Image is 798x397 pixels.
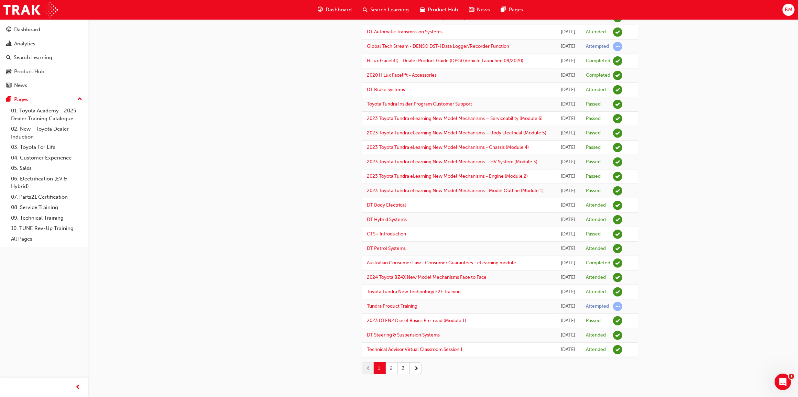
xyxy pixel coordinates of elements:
a: search-iconSearch Learning [357,3,414,17]
div: Passed [586,101,601,108]
div: Sun Mar 17 2024 19:21:00 GMT+1030 (Australian Central Daylight Time) [561,259,576,267]
button: Pages [3,93,85,106]
iframe: Intercom live chat [775,374,791,390]
div: Product Hub [14,68,44,76]
div: Mon Jun 03 2024 20:54:52 GMT+0930 (Australian Central Standard Time) [561,158,576,166]
div: Attended [586,289,606,295]
span: car-icon [6,69,11,75]
a: Technical Advisor Virtual Classroom Session 1 [367,346,463,352]
span: learningRecordVerb_ATTEND-icon [613,27,622,37]
div: Thu Apr 18 2024 17:00:00 GMT+0930 (Australian Central Standard Time) [561,216,576,224]
span: learningRecordVerb_PASS-icon [613,316,622,326]
a: 09. Technical Training [8,213,85,223]
span: prev-icon [76,383,81,392]
span: learningRecordVerb_ATTEMPT-icon [613,42,622,51]
a: Search Learning [3,51,85,64]
span: learningRecordVerb_PASS-icon [613,230,622,239]
a: All Pages [8,234,85,244]
span: learningRecordVerb_PASS-icon [613,129,622,138]
span: learningRecordVerb_PASS-icon [613,143,622,152]
a: 05. Sales [8,163,85,174]
span: pages-icon [501,5,506,14]
div: Analytics [14,40,35,48]
a: DT Automatic Transmission Systems [367,29,442,35]
span: chart-icon [6,41,11,47]
div: Attempted [586,303,609,310]
span: news-icon [6,82,11,89]
a: guage-iconDashboard [312,3,357,17]
a: GTS+ Introduction [367,231,406,237]
a: 2023 Toyota Tundra eLearning New Model Mechanisms - Model Outline (Module 1) [367,188,544,194]
div: Mon Jun 03 2024 21:15:10 GMT+0930 (Australian Central Standard Time) [561,129,576,137]
a: 2023 Toyota Tundra eLearning New Model Mechanisms – Body Electrical (Module 5) [367,130,546,136]
button: 3 [398,362,410,374]
div: Attended [586,274,606,281]
a: Toyota Tundra Insider Program Customer Support [367,101,472,107]
span: learningRecordVerb_ATTEND-icon [613,244,622,253]
a: car-iconProduct Hub [414,3,463,17]
a: HiLux (Facelift) - Dealer Product Guide (DPG) (Vehicle Launched 08/2020) [367,58,523,64]
a: DT Hybrid Systems [367,217,407,222]
span: News [477,6,490,14]
a: Australian Consumer Law - Consumer Guarantees - eLearning module [367,260,516,266]
a: 08. Service Training [8,202,85,213]
button: next-icon [410,362,422,374]
a: 2023 Toyota Tundra eLearning New Model Mechanisms – Serviceability (Module 6) [367,115,543,121]
a: 2023 Toyota Tundra eLearning New Model Mechanisms - Engine (Module 2) [367,173,528,179]
div: Completed [586,58,610,64]
div: Completed [586,72,610,79]
button: prev-icon [362,362,374,374]
a: 2024 Toyota BZ4X New Model Mechanisms Face to Face [367,274,487,280]
span: BM [785,6,792,14]
div: Attended [586,202,606,209]
a: 01. Toyota Academy - 2025 Dealer Training Catalogue [8,106,85,124]
div: Wed Nov 22 2023 15:08:28 GMT+1030 (Australian Central Daylight Time) [561,346,576,354]
div: Attended [586,332,606,339]
div: Passed [586,115,601,122]
a: 07. Parts21 Certification [8,192,85,202]
a: news-iconNews [463,3,495,17]
div: Tue Apr 02 2024 20:59:17 GMT+1030 (Australian Central Daylight Time) [561,230,576,238]
span: search-icon [6,55,11,61]
a: News [3,79,85,92]
a: 02. New - Toyota Dealer Induction [8,124,85,142]
button: 2 [386,362,398,374]
span: learningRecordVerb_PASS-icon [613,186,622,196]
img: Trak [3,2,58,18]
div: Attended [586,29,606,35]
span: 1 [789,374,794,379]
div: Thu Nov 23 2023 16:26:23 GMT+1030 (Australian Central Daylight Time) [561,331,576,339]
a: 2020 HiLux Facelift - Accessories [367,72,437,78]
span: car-icon [420,5,425,14]
a: 03. Toyota For Life [8,142,85,153]
a: DT Brake Systems [367,87,405,92]
div: Wed Jun 12 2024 09:00:00 GMT+0930 (Australian Central Standard Time) [561,86,576,94]
button: DashboardAnalyticsSearch LearningProduct HubNews [3,22,85,93]
span: learningRecordVerb_COMPLETE-icon [613,56,622,66]
a: pages-iconPages [495,3,528,17]
div: Passed [586,188,601,194]
span: next-icon [414,365,419,372]
div: Mon Jun 03 2024 20:43:51 GMT+0930 (Australian Central Standard Time) [561,187,576,195]
span: learningRecordVerb_ATTEND-icon [613,273,622,282]
span: guage-icon [318,5,323,14]
span: learningRecordVerb_PASS-icon [613,172,622,181]
div: Mon Jun 03 2024 21:29:10 GMT+0930 (Australian Central Standard Time) [561,115,576,123]
div: Mon Jun 17 2024 19:48:26 GMT+0930 (Australian Central Standard Time) [561,57,576,65]
span: learningRecordVerb_COMPLETE-icon [613,258,622,268]
span: learningRecordVerb_ATTEND-icon [613,345,622,354]
div: Passed [586,173,601,180]
a: Analytics [3,37,85,50]
div: Completed [586,260,610,266]
div: Attended [586,346,606,353]
div: Wed Feb 21 2024 17:00:00 GMT+1030 (Australian Central Daylight Time) [561,288,576,296]
a: 04. Customer Experience [8,153,85,163]
div: Mon Feb 12 2024 20:07:42 GMT+1030 (Australian Central Daylight Time) [561,317,576,325]
div: Passed [586,144,601,151]
div: Wed Feb 28 2024 17:00:00 GMT+1030 (Australian Central Daylight Time) [561,274,576,282]
div: Passed [586,159,601,165]
div: Thu Jun 20 2024 21:19:21 GMT+0930 (Australian Central Standard Time) [561,43,576,51]
span: search-icon [363,5,368,14]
